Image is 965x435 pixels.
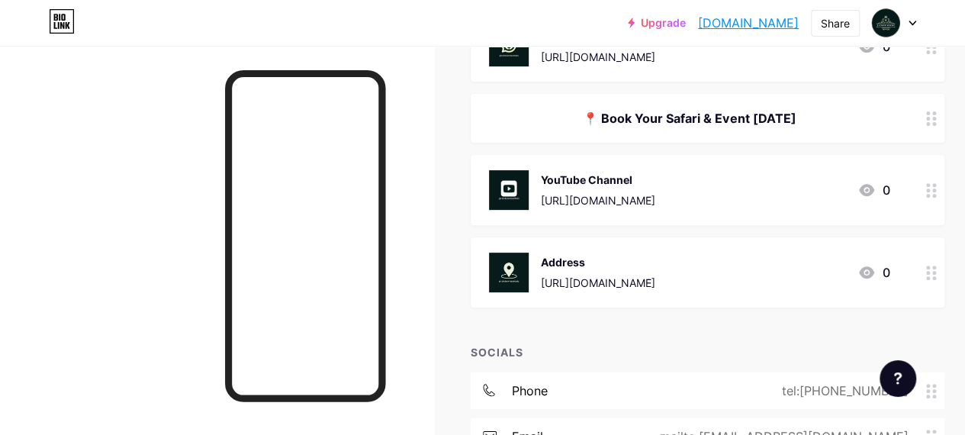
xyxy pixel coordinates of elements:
div: phone [512,382,548,400]
div: 0 [857,263,889,282]
img: Address [489,253,529,292]
div: 0 [857,181,889,199]
div: 0 [857,37,889,56]
img: Whatsapp Channel [489,27,529,66]
div: 📍 Book Your Safari & Event [DATE] [489,109,889,127]
img: YouTube Channel [489,170,529,210]
div: SOCIALS [471,344,944,360]
div: [URL][DOMAIN_NAME] [541,275,655,291]
div: tel:[PHONE_NUMBER] [757,382,926,400]
div: Address [541,254,655,270]
img: rainbowresorttala [871,8,900,37]
div: Share [821,15,850,31]
div: [URL][DOMAIN_NAME] [541,192,655,208]
div: YouTube Channel [541,172,655,188]
a: Upgrade [628,17,686,29]
a: [DOMAIN_NAME] [698,14,799,32]
div: [URL][DOMAIN_NAME] [541,49,655,65]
